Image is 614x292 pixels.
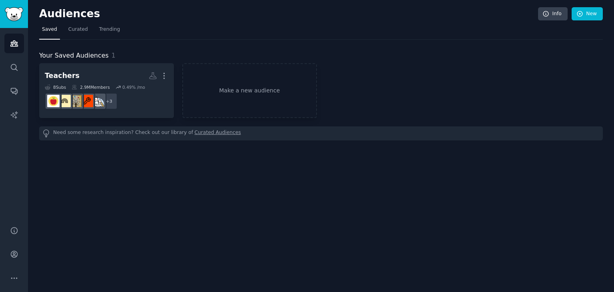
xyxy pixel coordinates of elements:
a: Curated Audiences [195,129,241,138]
span: Trending [99,26,120,33]
span: Saved [42,26,57,33]
a: Info [538,7,568,21]
img: teachingresources [81,95,93,107]
h2: Audiences [39,8,538,20]
a: Make a new audience [182,63,317,118]
a: Trending [96,23,123,40]
img: AustralianTeachers [58,95,71,107]
img: teaching [70,95,82,107]
a: Teachers8Subs2.9MMembers0.49% /mo+3homeschoolteachingresourcesteachingAustralianTeachersTeachers [39,63,174,118]
div: + 3 [101,93,118,110]
img: homeschool [92,95,104,107]
a: Saved [39,23,60,40]
a: Curated [66,23,91,40]
span: Curated [68,26,88,33]
span: 1 [112,52,116,59]
span: Your Saved Audiences [39,51,109,61]
div: 8 Sub s [45,84,66,90]
div: 2.9M Members [72,84,110,90]
div: Need some research inspiration? Check out our library of [39,126,603,140]
img: GummySearch logo [5,7,23,21]
div: 0.49 % /mo [122,84,145,90]
a: New [572,7,603,21]
div: Teachers [45,71,80,81]
img: Teachers [47,95,60,107]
